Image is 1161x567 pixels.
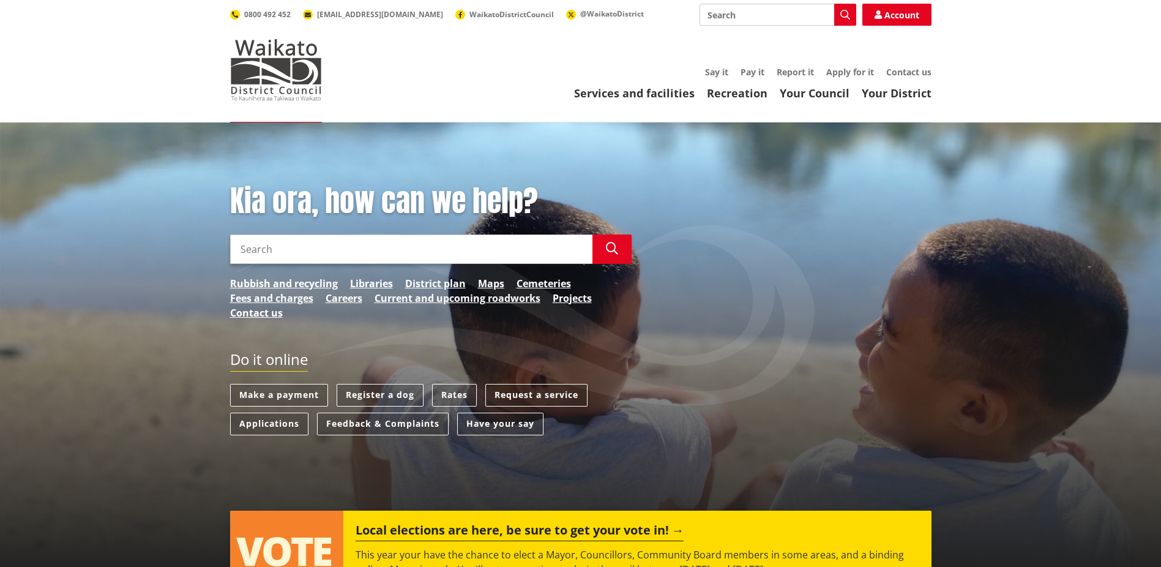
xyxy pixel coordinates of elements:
[230,291,313,306] a: Fees and charges
[317,9,443,20] span: [EMAIL_ADDRESS][DOMAIN_NAME]
[862,86,931,100] a: Your District
[230,235,592,264] input: Search input
[317,413,449,435] a: Feedback & Complaints
[705,66,728,78] a: Say it
[566,9,644,19] a: @WaikatoDistrict
[553,291,592,306] a: Projects
[700,4,856,26] input: Search input
[326,291,362,306] a: Careers
[455,9,554,20] a: WaikatoDistrictCouncil
[826,66,874,78] a: Apply for it
[478,276,504,291] a: Maps
[230,351,308,372] h2: Do it online
[580,9,644,19] span: @WaikatoDistrict
[741,66,764,78] a: Pay it
[244,9,291,20] span: 0800 492 452
[469,9,554,20] span: WaikatoDistrictCouncil
[230,276,338,291] a: Rubbish and recycling
[356,523,684,541] h2: Local elections are here, be sure to get your vote in!
[230,306,283,320] a: Contact us
[777,66,814,78] a: Report it
[517,276,571,291] a: Cemeteries
[230,384,328,407] a: Make a payment
[303,9,443,20] a: [EMAIL_ADDRESS][DOMAIN_NAME]
[780,86,849,100] a: Your Council
[886,66,931,78] a: Contact us
[862,4,931,26] a: Account
[405,276,466,291] a: District plan
[707,86,767,100] a: Recreation
[457,413,543,435] a: Have your say
[432,384,477,407] a: Rates
[485,384,588,407] a: Request a service
[337,384,424,407] a: Register a dog
[574,86,695,100] a: Services and facilities
[230,39,322,100] img: Waikato District Council - Te Kaunihera aa Takiwaa o Waikato
[350,276,393,291] a: Libraries
[375,291,540,306] a: Current and upcoming roadworks
[230,413,308,435] a: Applications
[230,184,632,219] h1: Kia ora, how can we help?
[230,9,291,20] a: 0800 492 452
